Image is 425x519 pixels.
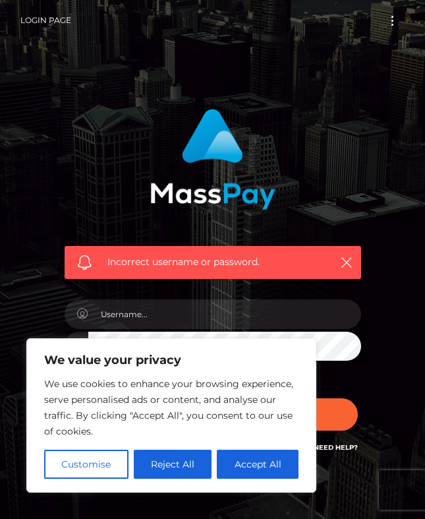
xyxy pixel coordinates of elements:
button: Reject All [134,450,212,479]
a: Login Page [20,7,71,34]
div: We value your privacy [26,338,316,493]
p: We value your privacy [44,352,298,368]
a: Need Help? [314,443,358,452]
p: We use cookies to enhance your browsing experience, serve personalised ads or content, and analys... [44,376,298,439]
span: Incorrect username or password. [107,255,322,269]
input: Username... [88,299,361,329]
button: Accept All [217,450,298,479]
img: MassPay Login [150,109,275,210]
button: Toggle navigation [380,12,405,30]
button: Customise [44,450,128,479]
